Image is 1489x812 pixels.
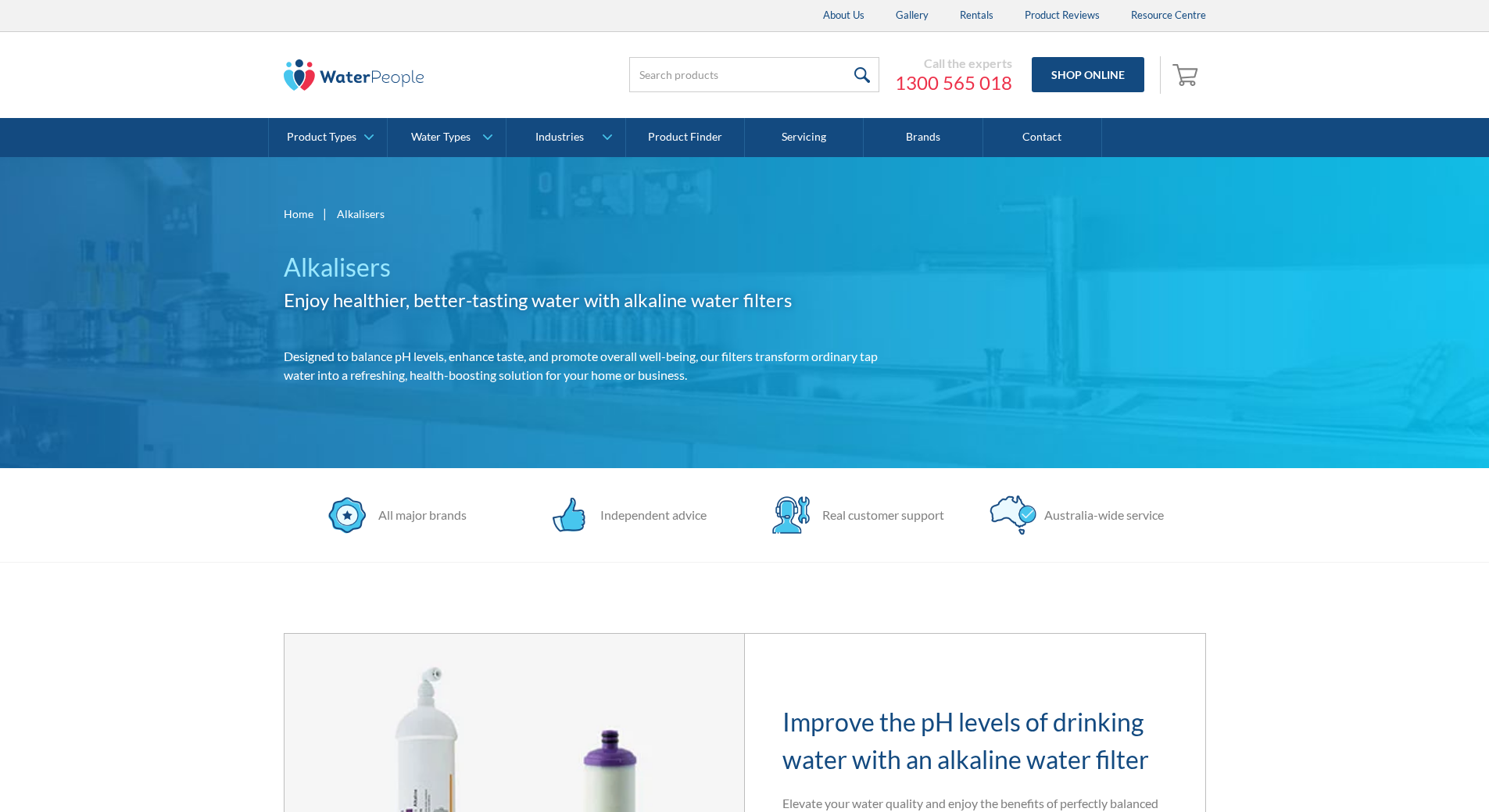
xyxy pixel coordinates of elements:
p: Designed to balance pH levels, enhance taste, and promote overall well-being, our filters transfo... [284,347,884,385]
div: Water Types [411,131,471,144]
div: Industries [535,131,584,144]
input: Search products [629,57,879,92]
div: Alkalisers [337,206,385,222]
div: Australia-wide service [1036,506,1164,524]
a: Water Types [388,118,506,157]
a: Shop Online [1032,57,1144,92]
div: | [321,204,329,223]
img: shopping cart [1172,62,1202,87]
a: Product Finder [626,118,745,157]
a: 1300 565 018 [895,71,1012,95]
a: Contact [983,118,1102,157]
a: Industries [506,118,625,157]
div: Real customer support [814,506,944,524]
h1: Alkalisers [284,249,884,286]
div: All major brands [370,506,467,524]
img: The Water People [284,59,424,91]
a: Home [284,206,313,222]
h2: Enjoy healthier, better-tasting water with alkaline water filters [284,286,884,314]
a: Open cart [1169,56,1206,94]
a: Product Types [269,118,387,157]
div: Call the experts [895,55,1012,71]
h2: Improve the pH levels of drinking water with an alkaline water filter [782,703,1168,778]
a: Brands [864,118,983,157]
a: Servicing [745,118,864,157]
div: Product Types [287,131,356,144]
div: Independent advice [592,506,707,524]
